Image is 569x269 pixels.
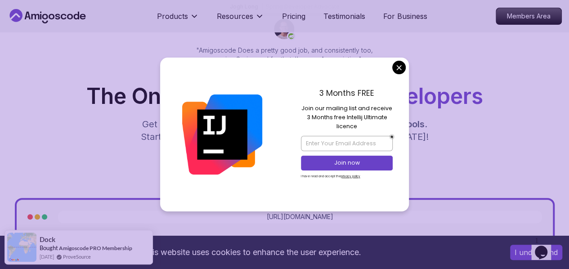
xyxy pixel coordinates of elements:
a: Testimonials [323,11,365,22]
a: Amigoscode PRO Membership [59,245,132,251]
span: Developers [366,83,483,109]
p: "Amigoscode Does a pretty good job, and consistently too, covering Spring and for that, I'm very ... [184,46,385,64]
span: Dock [40,236,55,243]
button: Accept cookies [510,245,562,260]
button: Products [157,11,199,29]
div: This website uses cookies to enhance the user experience. [7,242,497,262]
a: Members Area [496,8,562,25]
p: Members Area [496,8,561,24]
button: Resources [217,11,264,29]
p: Resources [217,11,253,22]
img: provesource social proof notification image [7,233,36,262]
a: ProveSource [63,253,91,260]
a: Pricing [282,11,305,22]
span: Bought [40,244,58,251]
span: Tools [401,119,425,130]
a: [URL][DOMAIN_NAME] [267,212,333,221]
p: Get unlimited access to coding , , and . Start your journey or level up your career with Amigosco... [134,118,436,143]
h1: The One-Stop Platform for [7,85,562,107]
iframe: chat widget [531,233,560,260]
p: Products [157,11,188,22]
span: [DATE] [40,253,54,260]
a: For Business [383,11,427,22]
